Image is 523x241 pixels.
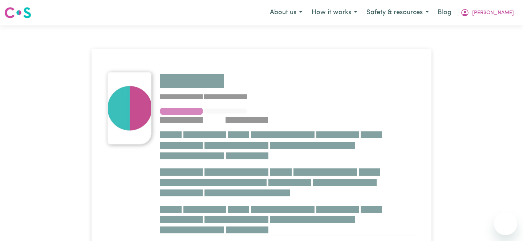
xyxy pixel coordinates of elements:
[265,5,307,20] button: About us
[456,5,519,20] button: My Account
[4,4,31,21] a: Careseekers logo
[433,5,456,21] a: Blog
[307,5,362,20] button: How it works
[362,5,433,20] button: Safety & resources
[472,9,514,17] span: [PERSON_NAME]
[494,212,517,235] iframe: Button to launch messaging window
[4,6,31,19] img: Careseekers logo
